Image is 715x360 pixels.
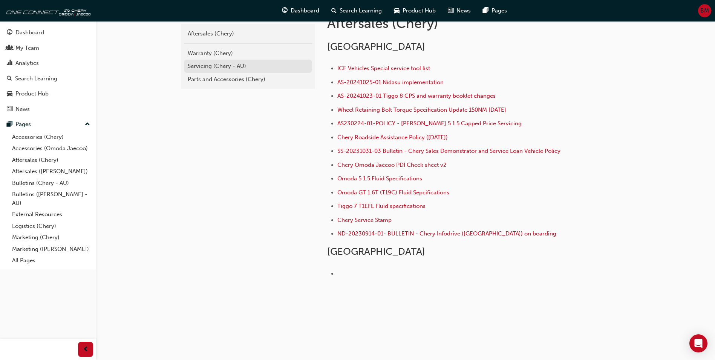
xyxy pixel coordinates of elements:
a: All Pages [9,255,93,266]
a: Parts and Accessories (Chery) [184,73,312,86]
a: ND-20230914-01- BULLETIN - Chery Infodrive ([GEOGRAPHIC_DATA]) on boarding [337,230,556,237]
a: Bulletins (Chery - AU) [9,177,93,189]
a: Tiggo 7 T1EFL Fluid specifications [337,203,426,209]
a: Wheel Retaining Bolt Torque Specification Update 150NM [DATE] [337,106,506,113]
div: My Team [15,44,39,52]
a: pages-iconPages [477,3,513,18]
span: people-icon [7,45,12,52]
a: AS-20241025-01 Nidasu implementation [337,79,444,86]
a: My Team [3,41,93,55]
span: chart-icon [7,60,12,67]
span: News [456,6,471,15]
span: news-icon [448,6,453,15]
button: Pages [3,117,93,131]
span: search-icon [331,6,337,15]
a: SS-20231031-03 Bulletin - Chery Sales Demonstrator and Service Loan Vehicle Policy [337,148,560,154]
a: Omoda GT 1.6T (T19C) Fluid Sepcifications [337,189,449,196]
a: Aftersales (Chery) [9,154,93,166]
a: Dashboard [3,26,93,40]
span: search-icon [7,75,12,82]
a: Search Learning [3,72,93,86]
span: Product Hub [403,6,436,15]
span: up-icon [85,120,90,129]
span: car-icon [394,6,400,15]
div: Pages [15,120,31,129]
a: AS230224-01-POLICY - [PERSON_NAME] 5 1.5 Capped Price Servicing [337,120,522,127]
span: Pages [491,6,507,15]
a: Marketing (Chery) [9,232,93,243]
div: Search Learning [15,74,57,83]
span: guage-icon [7,29,12,36]
span: pages-icon [483,6,488,15]
span: prev-icon [83,345,89,354]
span: [GEOGRAPHIC_DATA] [327,41,425,52]
div: Product Hub [15,89,49,98]
span: [GEOGRAPHIC_DATA] [327,246,425,257]
span: BM [700,6,709,15]
a: guage-iconDashboard [276,3,325,18]
span: car-icon [7,91,12,97]
a: Servicing (Chery - AU) [184,60,312,73]
a: Omoda 5 1.5 Fluid Specifications [337,175,422,182]
div: Dashboard [15,28,44,37]
a: Bulletins ([PERSON_NAME] - AU) [9,189,93,209]
a: search-iconSearch Learning [325,3,388,18]
a: Chery Roadside Assistance Policy ([DATE]) [337,134,448,141]
a: Accessories (Chery) [9,131,93,143]
a: Aftersales ([PERSON_NAME]) [9,166,93,177]
span: Dashboard [291,6,319,15]
a: Product Hub [3,87,93,101]
a: Chery Omoda Jaecoo PDI Check sheet v2 [337,162,447,168]
a: Accessories (Omoda Jaecoo) [9,143,93,154]
a: car-iconProduct Hub [388,3,442,18]
a: Analytics [3,56,93,70]
div: Warranty (Chery) [188,49,308,58]
a: Marketing ([PERSON_NAME]) [9,243,93,255]
button: DashboardMy TeamAnalyticsSearch LearningProduct HubNews [3,24,93,117]
div: Parts and Accessories (Chery) [188,75,308,84]
div: Analytics [15,59,39,68]
span: pages-icon [7,121,12,128]
div: Open Intercom Messenger [689,334,707,352]
span: news-icon [7,106,12,113]
h1: Aftersales (Chery) [327,15,574,32]
a: Warranty (Chery) [184,47,312,60]
img: oneconnect [4,3,90,18]
button: BM [698,4,711,17]
a: news-iconNews [442,3,477,18]
span: Search Learning [340,6,382,15]
a: ICE Vehicles Special service tool list [337,65,430,72]
div: Aftersales (Chery) [188,29,308,38]
a: Aftersales (Chery) [184,27,312,40]
div: News [15,105,30,114]
div: Servicing (Chery - AU) [188,62,308,71]
a: Chery Service Stamp [337,217,392,223]
a: AS-20241023-01 Tiggo 8 CPS and warranty booklet changes [337,92,496,99]
span: guage-icon [282,6,288,15]
a: External Resources [9,209,93,220]
a: Logistics (Chery) [9,220,93,232]
a: News [3,102,93,116]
